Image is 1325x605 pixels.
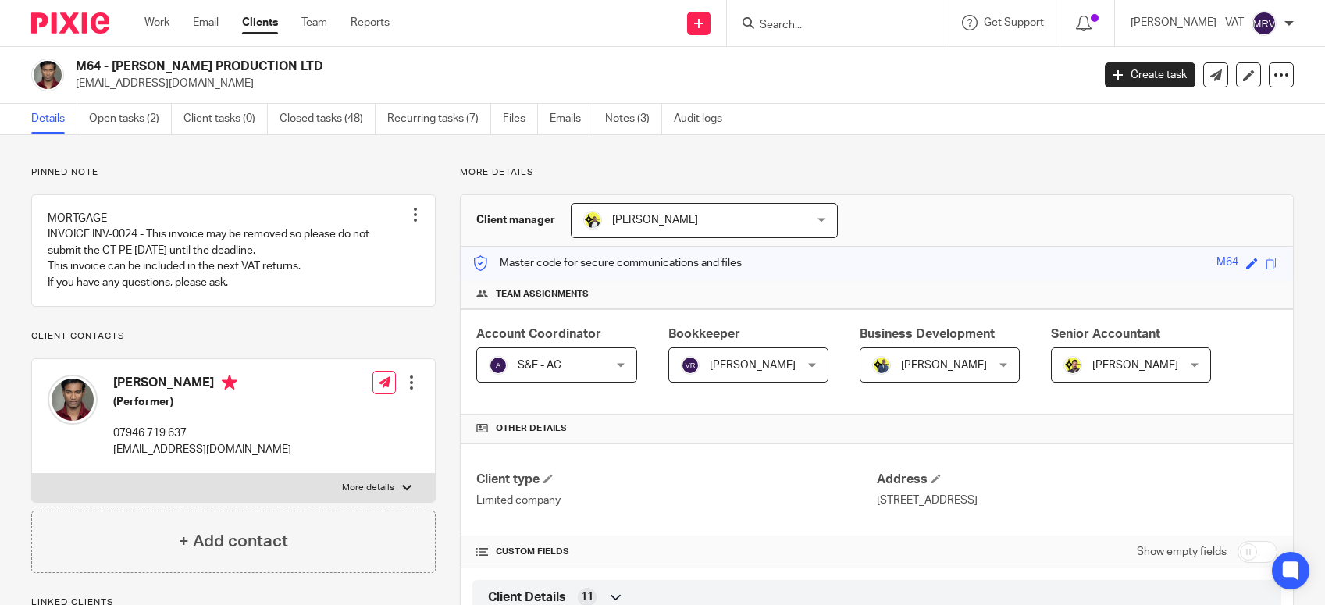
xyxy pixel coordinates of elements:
span: Senior Accountant [1051,328,1160,340]
span: Account Coordinator [476,328,601,340]
img: Ramzan%20Miah.jpg [31,59,64,91]
h5: (Performer) [113,394,291,410]
img: Dennis-Starbridge.jpg [872,356,891,375]
a: Audit logs [674,104,734,134]
p: Limited company [476,493,877,508]
p: More details [342,482,394,494]
a: Clients [242,15,278,30]
h4: CUSTOM FIELDS [476,546,877,558]
span: Get Support [984,17,1044,28]
a: Notes (3) [605,104,662,134]
span: Bookkeeper [668,328,740,340]
p: 07946 719 637 [113,425,291,441]
p: Client contacts [31,330,436,343]
a: Open tasks (2) [89,104,172,134]
h4: Address [877,472,1277,488]
a: Details [31,104,77,134]
span: [PERSON_NAME] [612,215,698,226]
span: 11 [581,589,593,605]
i: Primary [222,375,237,390]
p: Master code for secure communications and files [472,255,742,271]
h4: Client type [476,472,877,488]
div: M64 [1216,254,1238,272]
img: svg%3E [1252,11,1277,36]
img: Pixie [31,12,109,34]
h2: M64 - [PERSON_NAME] PRODUCTION LTD [76,59,880,75]
label: Show empty fields [1137,544,1227,560]
p: [EMAIL_ADDRESS][DOMAIN_NAME] [113,442,291,457]
span: S&E - AC [518,360,561,371]
a: Work [144,15,169,30]
img: Carine-Starbridge.jpg [583,211,602,230]
p: More details [460,166,1294,179]
a: Recurring tasks (7) [387,104,491,134]
span: [PERSON_NAME] [1092,360,1178,371]
a: Client tasks (0) [183,104,268,134]
img: Netra-New-Starbridge-Yellow.jpg [1063,356,1082,375]
h3: Client manager [476,212,555,228]
p: Pinned note [31,166,436,179]
a: Create task [1105,62,1195,87]
a: Emails [550,104,593,134]
span: Team assignments [496,288,589,301]
h4: [PERSON_NAME] [113,375,291,394]
a: Email [193,15,219,30]
img: svg%3E [681,356,700,375]
p: [PERSON_NAME] - VAT [1131,15,1244,30]
a: Reports [351,15,390,30]
p: [STREET_ADDRESS] [877,493,1277,508]
span: [PERSON_NAME] [710,360,796,371]
img: svg%3E [489,356,508,375]
a: Team [301,15,327,30]
span: [PERSON_NAME] [901,360,987,371]
a: Files [503,104,538,134]
input: Search [758,19,899,33]
img: Ramzan%20Miah.jpg [48,375,98,425]
a: Closed tasks (48) [280,104,376,134]
p: [EMAIL_ADDRESS][DOMAIN_NAME] [76,76,1081,91]
span: Other details [496,422,567,435]
h4: + Add contact [179,529,288,553]
span: Business Development [860,328,995,340]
